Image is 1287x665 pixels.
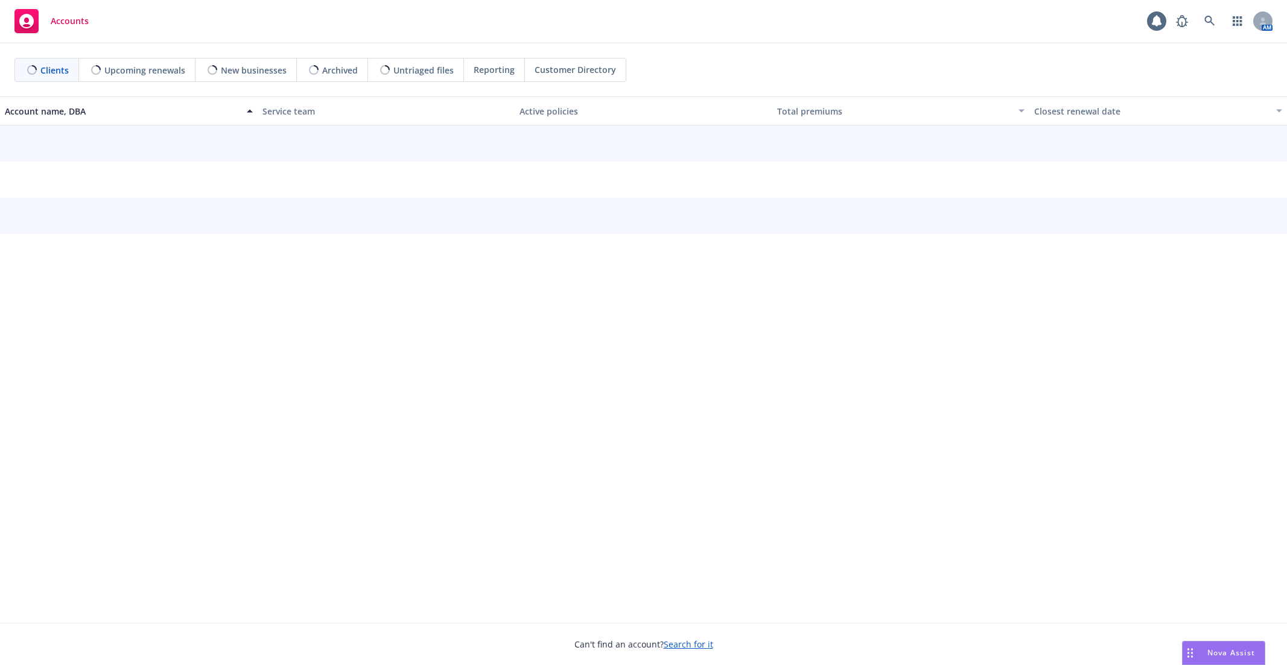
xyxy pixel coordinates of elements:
span: Can't find an account? [574,638,713,651]
div: Closest renewal date [1034,105,1269,118]
button: Total premiums [772,96,1030,125]
button: Active policies [515,96,772,125]
a: Switch app [1225,9,1250,33]
span: Nova Assist [1207,648,1255,658]
a: Accounts [10,4,94,38]
span: Archived [322,64,358,77]
button: Service team [258,96,515,125]
div: Active policies [520,105,767,118]
button: Closest renewal date [1029,96,1287,125]
div: Service team [262,105,510,118]
a: Report a Bug [1170,9,1194,33]
div: Account name, DBA [5,105,240,118]
span: Reporting [474,63,515,76]
button: Nova Assist [1182,641,1265,665]
span: Accounts [51,16,89,26]
span: Customer Directory [535,63,616,76]
span: Upcoming renewals [104,64,185,77]
span: Clients [40,64,69,77]
span: Untriaged files [393,64,454,77]
div: Drag to move [1183,641,1198,664]
a: Search [1198,9,1222,33]
a: Search for it [664,638,713,650]
div: Total premiums [777,105,1012,118]
span: New businesses [221,64,287,77]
